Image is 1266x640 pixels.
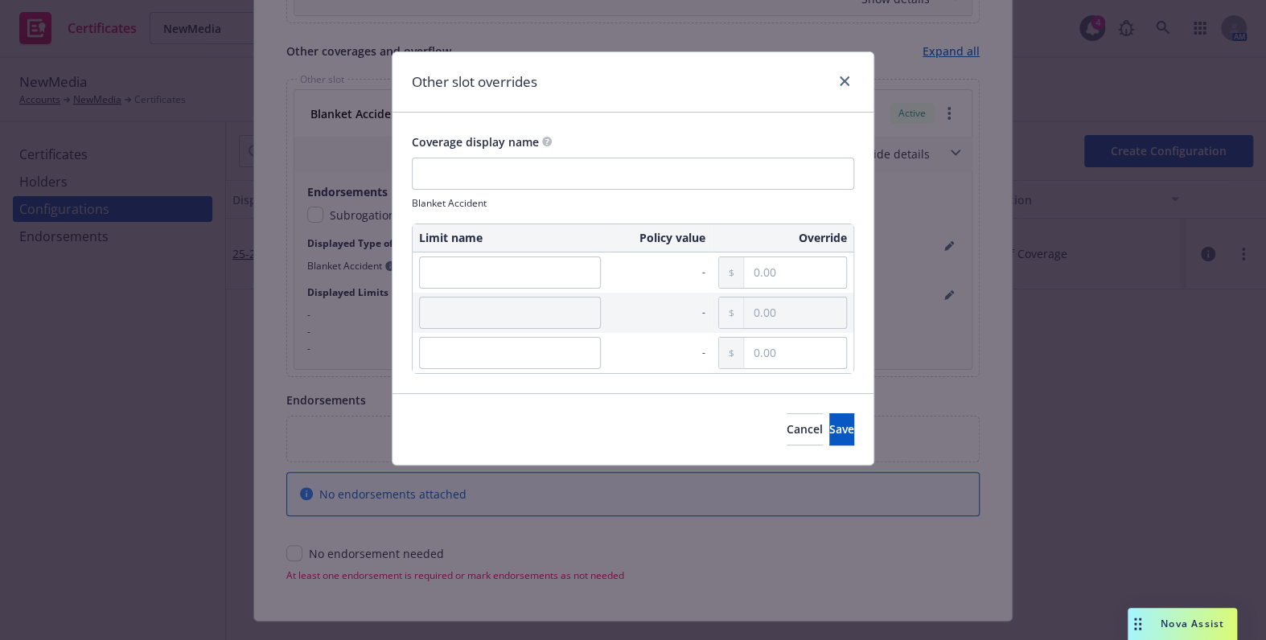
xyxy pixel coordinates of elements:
input: 0.00 [744,257,846,288]
th: Policy value [607,224,712,252]
span: Cancel [787,421,823,437]
th: Limit name [413,224,607,252]
td: - [607,333,712,373]
td: - [607,293,712,333]
button: Cancel [787,413,823,445]
span: Nova Assist [1161,617,1224,630]
span: Blanket Accident [412,196,487,210]
input: 0.00 [744,297,846,328]
button: Save [829,413,854,445]
span: Save [829,421,854,437]
h1: Other slot overrides [412,72,537,92]
td: - [607,252,712,293]
button: Nova Assist [1128,608,1237,640]
th: Override [712,224,853,252]
a: close [835,72,854,91]
input: 0.00 [744,338,846,368]
div: Drag to move [1128,608,1148,640]
span: Coverage display name [412,134,539,150]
